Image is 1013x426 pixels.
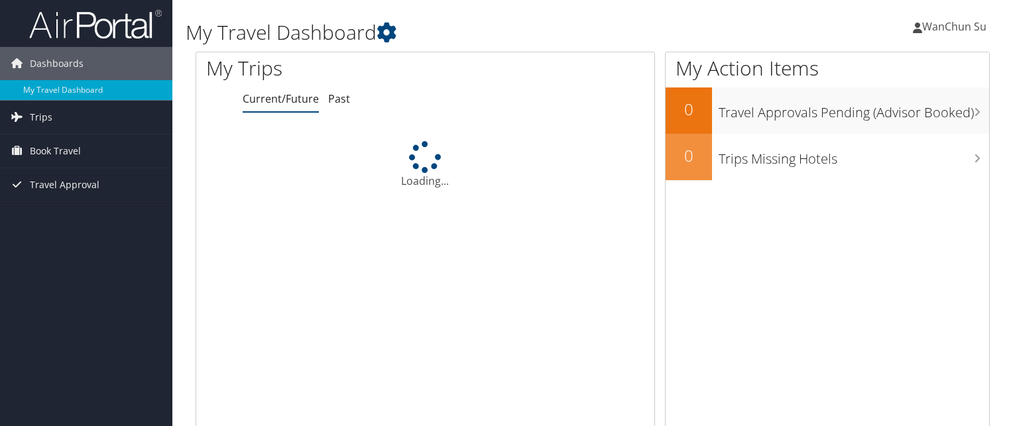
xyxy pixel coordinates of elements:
a: WanChun Su [913,7,1000,46]
h2: 0 [666,144,712,167]
h1: My Trips [206,54,453,82]
div: Loading... [196,141,654,189]
span: Travel Approval [30,168,99,201]
h3: Travel Approvals Pending (Advisor Booked) [719,97,989,122]
a: Past [328,91,350,106]
span: Dashboards [30,47,84,80]
h2: 0 [666,98,712,121]
h3: Trips Missing Hotels [719,143,989,168]
a: Current/Future [243,91,319,106]
span: Trips [30,101,52,134]
h1: My Travel Dashboard [186,19,729,46]
h1: My Action Items [666,54,989,82]
a: 0Trips Missing Hotels [666,134,989,180]
span: Book Travel [30,134,81,168]
a: 0Travel Approvals Pending (Advisor Booked) [666,87,989,134]
img: airportal-logo.png [29,9,162,40]
span: WanChun Su [922,19,986,34]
